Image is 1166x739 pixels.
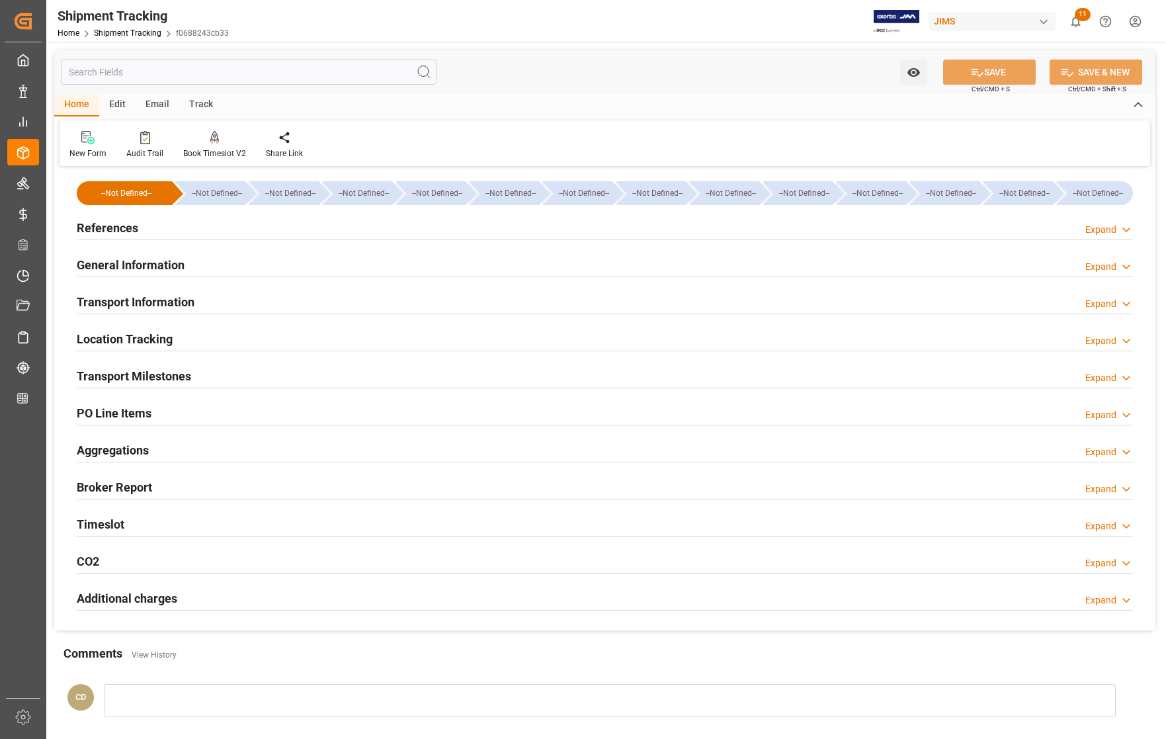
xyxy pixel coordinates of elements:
div: --Not Defined-- [482,181,539,205]
h2: Location Tracking [77,330,173,348]
div: --Not Defined-- [556,181,612,205]
div: Expand [1085,408,1116,422]
div: Shipment Tracking [58,6,229,26]
div: --Not Defined-- [923,181,979,205]
div: --Not Defined-- [1069,181,1126,205]
span: CD [75,692,86,702]
div: --Not Defined-- [409,181,466,205]
span: Ctrl/CMD + S [972,84,1010,94]
div: Book Timeslot V2 [183,148,246,159]
div: --Not Defined-- [396,181,466,205]
div: --Not Defined-- [702,181,759,205]
div: Home [54,94,99,116]
h2: General Information [77,256,185,274]
div: --Not Defined-- [849,181,906,205]
div: Email [136,94,179,116]
div: --Not Defined-- [1056,181,1133,205]
div: --Not Defined-- [542,181,612,205]
div: --Not Defined-- [616,181,686,205]
h2: CO2 [77,552,99,570]
h2: Broker Report [77,478,152,496]
div: --Not Defined-- [983,181,1053,205]
div: --Not Defined-- [776,181,833,205]
h2: Timeslot [77,515,124,533]
div: --Not Defined-- [689,181,759,205]
div: --Not Defined-- [249,181,319,205]
div: Expand [1085,482,1116,496]
div: --Not Defined-- [322,181,392,205]
div: JIMS [929,12,1056,31]
div: --Not Defined-- [469,181,539,205]
div: --Not Defined-- [175,181,245,205]
div: --Not Defined-- [90,181,163,205]
div: Track [179,94,223,116]
a: Shipment Tracking [94,28,161,38]
div: New Form [69,148,106,159]
input: Search Fields [61,60,437,85]
div: --Not Defined-- [996,181,1053,205]
button: JIMS [929,9,1061,34]
button: show 11 new notifications [1061,7,1091,36]
div: --Not Defined-- [262,181,319,205]
div: Audit Trail [126,148,163,159]
div: Share Link [266,148,303,159]
div: --Not Defined-- [629,181,686,205]
div: Expand [1085,445,1116,459]
h2: Comments [63,644,122,662]
div: Expand [1085,223,1116,237]
button: open menu [900,60,927,85]
div: --Not Defined-- [836,181,906,205]
div: --Not Defined-- [909,181,979,205]
div: --Not Defined-- [77,181,172,205]
h2: PO Line Items [77,404,151,422]
div: Expand [1085,593,1116,607]
div: --Not Defined-- [188,181,245,205]
h2: References [77,219,138,237]
a: Home [58,28,79,38]
h2: Transport Milestones [77,367,191,385]
button: SAVE [943,60,1036,85]
span: 11 [1075,8,1091,21]
button: SAVE & NEW [1050,60,1142,85]
div: Expand [1085,260,1116,274]
h2: Additional charges [77,589,177,607]
div: --Not Defined-- [335,181,392,205]
div: Expand [1085,334,1116,348]
a: View History [132,650,177,660]
div: Expand [1085,297,1116,311]
div: Expand [1085,371,1116,385]
button: Help Center [1091,7,1120,36]
div: --Not Defined-- [763,181,833,205]
div: Expand [1085,519,1116,533]
img: Exertis%20JAM%20-%20Email%20Logo.jpg_1722504956.jpg [874,10,919,33]
h2: Aggregations [77,441,149,459]
span: Ctrl/CMD + Shift + S [1068,84,1126,94]
h2: Transport Information [77,293,194,311]
div: Expand [1085,556,1116,570]
div: Edit [99,94,136,116]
